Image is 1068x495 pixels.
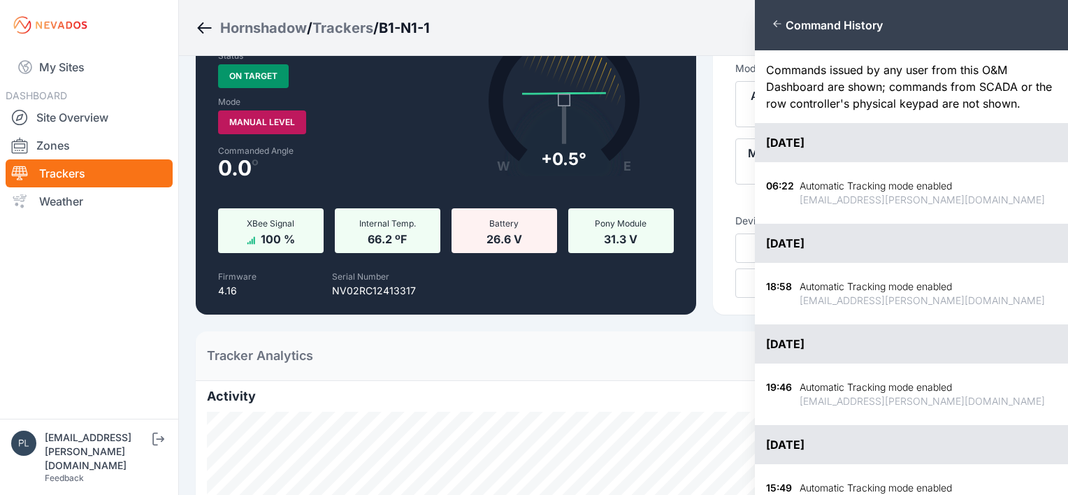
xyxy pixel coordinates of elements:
[800,280,1045,294] div: Automatic Tracking mode enabled
[755,425,1068,464] div: [DATE]
[800,294,1045,308] div: [EMAIL_ADDRESS][PERSON_NAME][DOMAIN_NAME]
[755,123,1068,162] div: [DATE]
[766,179,794,207] div: 06:22
[800,380,1045,394] div: Automatic Tracking mode enabled
[766,280,794,308] div: 18:58
[800,481,1045,495] div: Automatic Tracking mode enabled
[755,50,1068,123] div: Commands issued by any user from this O&M Dashboard are shown; commands from SCADA or the row con...
[800,394,1045,408] div: [EMAIL_ADDRESS][PERSON_NAME][DOMAIN_NAME]
[786,18,883,32] span: Command History
[800,179,1045,193] div: Automatic Tracking mode enabled
[766,380,794,408] div: 19:46
[755,224,1068,263] div: [DATE]
[800,193,1045,207] div: [EMAIL_ADDRESS][PERSON_NAME][DOMAIN_NAME]
[755,324,1068,364] div: [DATE]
